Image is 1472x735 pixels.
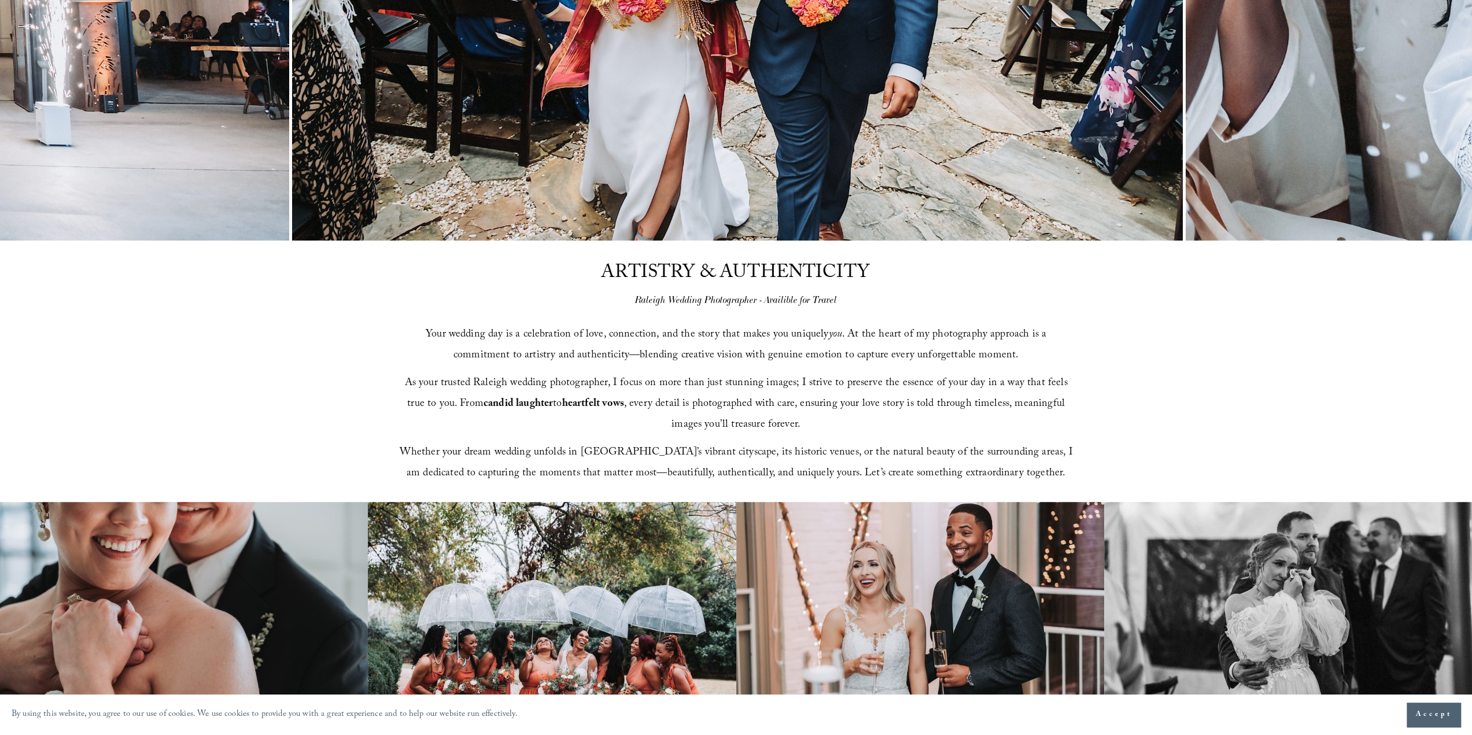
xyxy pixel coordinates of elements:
[635,294,837,306] em: Raleigh Wedding Photographer - Availible for Travel
[368,502,736,710] img: Bride and bridesmaids holding clear umbrellas and bouquets, wearing peach dresses, laughing toget...
[484,396,553,413] strong: candid laughter
[1407,703,1460,727] button: Accept
[736,502,1104,710] img: Bride and groom smiling and holding champagne glasses at a wedding reception, with decorative lig...
[1104,502,1472,710] img: Bride in wedding dress wiping tears, embraced by groom, with guests in background during a weddin...
[426,326,1049,365] span: Your wedding day is a celebration of love, connection, and the story that makes you uniquely . At...
[828,326,842,344] em: you
[562,396,624,413] strong: heartfelt vows
[405,375,1071,434] span: As your trusted Raleigh wedding photographer, I focus on more than just stunning images; I strive...
[601,258,869,290] span: ARTISTRY & AUTHENTICITY
[12,707,518,723] p: By using this website, you agree to our use of cookies. We use cookies to provide you with a grea...
[400,444,1076,483] span: Whether your dream wedding unfolds in [GEOGRAPHIC_DATA]’s vibrant cityscape, its historic venues,...
[1415,709,1452,721] span: Accept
